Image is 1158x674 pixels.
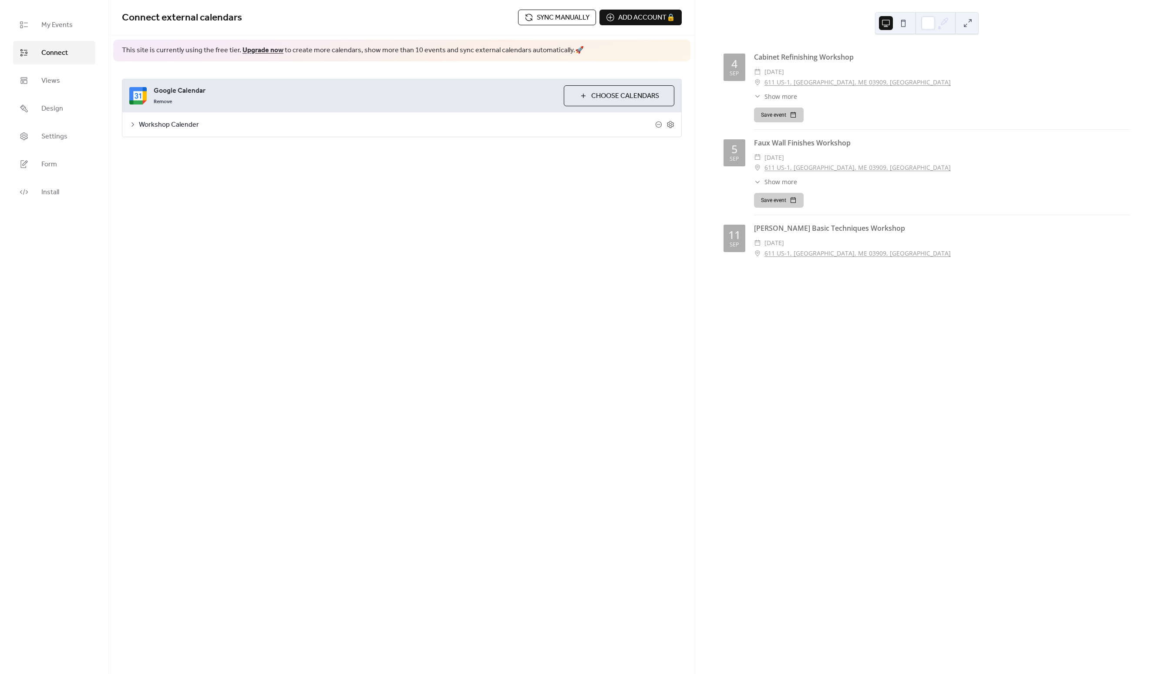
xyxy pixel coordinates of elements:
[13,41,95,64] a: Connect
[754,177,761,186] div: ​
[41,76,60,86] span: Views
[41,48,68,58] span: Connect
[754,162,761,173] div: ​
[13,97,95,120] a: Design
[41,187,59,198] span: Install
[754,52,1130,62] div: Cabinet Refinishing Workshop
[764,152,784,163] span: [DATE]
[764,177,797,186] span: Show more
[764,263,797,272] span: Show more
[41,20,73,30] span: My Events
[154,98,172,105] span: Remove
[154,86,557,96] span: Google Calendar
[754,108,804,122] button: Save event
[537,13,589,23] span: Sync manually
[731,144,737,155] div: 5
[13,180,95,204] a: Install
[564,85,674,106] button: Choose Calendars
[730,71,739,77] div: Sep
[13,13,95,37] a: My Events
[13,69,95,92] a: Views
[13,152,95,176] a: Form
[518,10,596,25] button: Sync manually
[754,152,761,163] div: ​
[754,92,797,101] button: ​Show more
[764,248,951,259] a: 611 US-1, [GEOGRAPHIC_DATA], ME 03909, [GEOGRAPHIC_DATA]
[730,156,739,162] div: Sep
[728,229,741,240] div: 11
[754,223,1130,233] div: [PERSON_NAME] Basic Techniques Workshop
[754,177,797,186] button: ​Show more
[764,92,797,101] span: Show more
[754,92,761,101] div: ​
[754,138,1130,148] div: Faux Wall Finishes Workshop
[731,58,737,69] div: 4
[754,193,804,208] button: Save event
[764,77,951,88] a: 611 US-1, [GEOGRAPHIC_DATA], ME 03909, [GEOGRAPHIC_DATA]
[764,67,784,77] span: [DATE]
[122,8,242,27] span: Connect external calendars
[754,263,797,272] button: ​Show more
[730,242,739,248] div: Sep
[129,87,147,104] img: google
[754,263,761,272] div: ​
[754,67,761,77] div: ​
[122,46,584,55] span: This site is currently using the free tier. to create more calendars, show more than 10 events an...
[41,159,57,170] span: Form
[242,44,283,57] a: Upgrade now
[764,162,951,173] a: 611 US-1, [GEOGRAPHIC_DATA], ME 03909, [GEOGRAPHIC_DATA]
[754,238,761,248] div: ​
[41,104,63,114] span: Design
[139,120,655,130] span: Workshop Calender
[764,238,784,248] span: [DATE]
[13,125,95,148] a: Settings
[754,248,761,259] div: ​
[591,91,659,101] span: Choose Calendars
[754,77,761,88] div: ​
[41,131,67,142] span: Settings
